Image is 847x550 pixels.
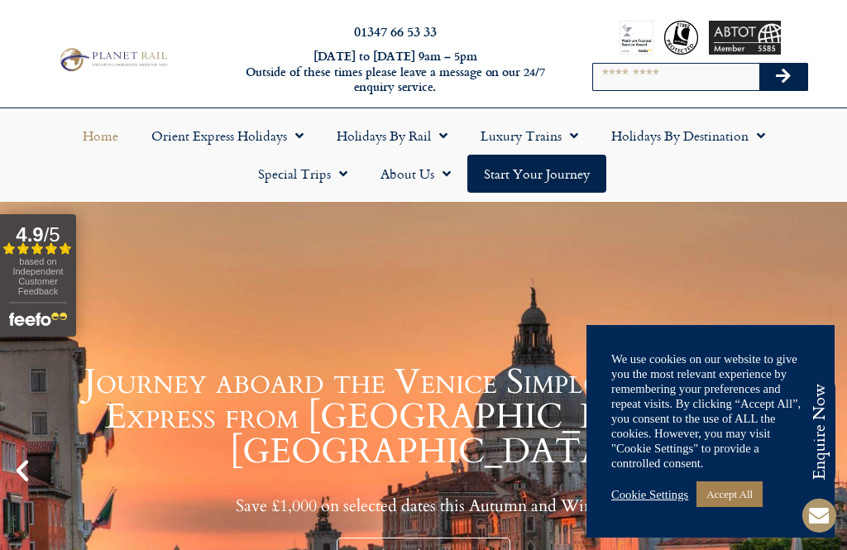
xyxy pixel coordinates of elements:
[320,117,464,155] a: Holidays by Rail
[242,155,364,193] a: Special Trips
[696,481,763,507] a: Accept All
[611,487,688,502] a: Cookie Settings
[66,117,135,155] a: Home
[41,495,806,516] p: Save £1,000 on selected dates this Autumn and Winter
[230,49,561,95] h6: [DATE] to [DATE] 9am – 5pm Outside of these times please leave a message on our 24/7 enquiry serv...
[611,352,810,471] div: We use cookies on our website to give you the most relevant experience by remembering your prefer...
[55,45,170,74] img: Planet Rail Train Holidays Logo
[759,64,807,90] button: Search
[464,117,595,155] a: Luxury Trains
[467,155,606,193] a: Start your Journey
[595,117,782,155] a: Holidays by Destination
[41,365,806,469] h1: Journey aboard the Venice Simplon-Orient-Express from [GEOGRAPHIC_DATA] to [GEOGRAPHIC_DATA]
[135,117,320,155] a: Orient Express Holidays
[354,22,437,41] a: 01347 66 53 33
[364,155,467,193] a: About Us
[8,117,839,193] nav: Menu
[8,457,36,485] div: Previous slide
